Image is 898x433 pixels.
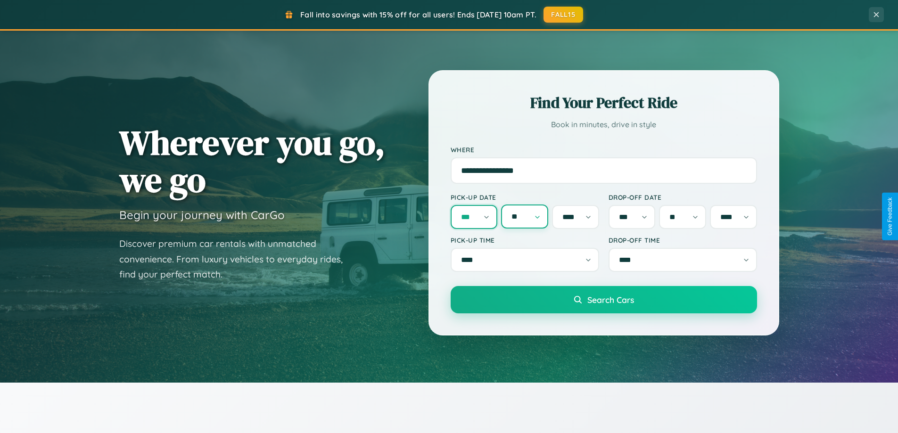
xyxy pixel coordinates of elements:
[451,118,757,131] p: Book in minutes, drive in style
[609,236,757,244] label: Drop-off Time
[887,197,893,236] div: Give Feedback
[451,146,757,154] label: Where
[451,92,757,113] h2: Find Your Perfect Ride
[119,208,285,222] h3: Begin your journey with CarGo
[587,294,634,305] span: Search Cars
[609,193,757,201] label: Drop-off Date
[119,124,385,198] h1: Wherever you go, we go
[451,236,599,244] label: Pick-up Time
[119,236,355,282] p: Discover premium car rentals with unmatched convenience. From luxury vehicles to everyday rides, ...
[544,7,583,23] button: FALL15
[451,286,757,313] button: Search Cars
[300,10,536,19] span: Fall into savings with 15% off for all users! Ends [DATE] 10am PT.
[451,193,599,201] label: Pick-up Date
